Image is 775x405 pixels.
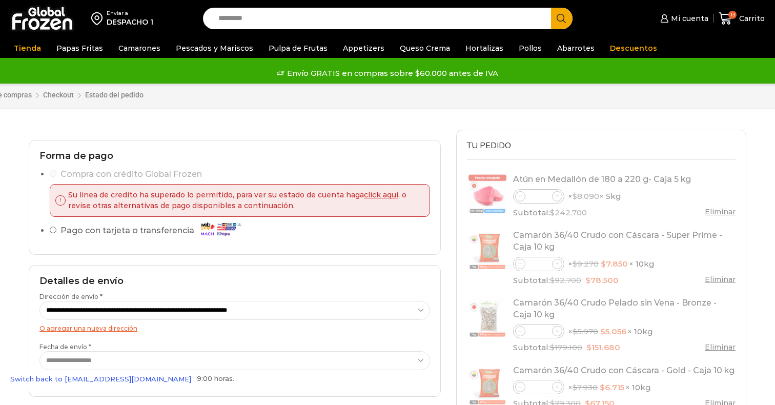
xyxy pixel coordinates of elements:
a: click aqui [364,190,398,199]
a: Queso Crema [395,38,455,58]
a: Appetizers [338,38,390,58]
a: Tienda [9,38,46,58]
label: Compra con crédito Global Frozen [60,167,202,182]
a: Camarones [113,38,166,58]
span: 13 [728,11,737,19]
span: Carrito [737,13,765,24]
label: Pago con tarjeta o transferencia [60,222,247,240]
div: Enviar a [107,10,153,17]
select: Dirección de envío * [39,301,430,320]
span: Mi cuenta [668,13,708,24]
label: Fecha de envío * [39,342,430,383]
button: Search button [551,8,573,29]
a: Mi cuenta [658,8,708,29]
img: Pago con tarjeta o transferencia [197,220,243,238]
div: Los envíos se realizan entre las 09:00 y las 19:00 horas. [39,374,430,383]
a: 13 Carrito [719,7,765,31]
a: Pescados y Mariscos [171,38,258,58]
select: Fecha de envío * Los envíos se realizan entre las 09:00 y las 19:00 horas. [39,351,430,370]
a: Abarrotes [552,38,600,58]
span: Tu pedido [467,140,511,151]
a: Papas Fritas [51,38,108,58]
img: address-field-icon.svg [91,10,107,27]
a: Pollos [514,38,547,58]
p: Su linea de credito ha superado lo permitido, para ver su estado de cuenta haga , o revise otras ... [66,190,422,211]
label: Dirección de envío * [39,292,430,320]
a: Descuentos [605,38,662,58]
h2: Detalles de envío [39,276,430,287]
a: Pulpa de Frutas [263,38,333,58]
a: Switch back to [EMAIL_ADDRESS][DOMAIN_NAME] [5,371,196,387]
h2: Forma de pago [39,151,430,162]
div: DESPACHO 1 [107,17,153,27]
a: O agregar una nueva dirección [39,325,137,332]
a: Hortalizas [460,38,508,58]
